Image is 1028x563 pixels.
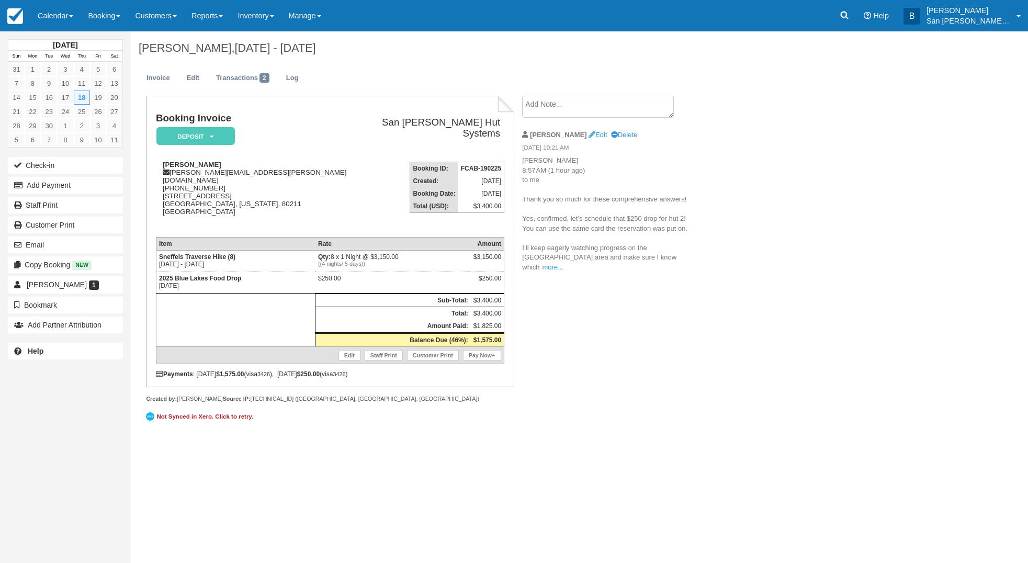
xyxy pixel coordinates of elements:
[25,105,41,119] a: 22
[25,76,41,91] a: 8
[458,175,504,187] td: [DATE]
[315,250,471,272] td: 8 x 1 Night @ $3,150.00
[463,350,501,361] a: Pay Now
[28,347,43,355] b: Help
[156,237,315,250] th: Item
[74,105,90,119] a: 25
[471,237,504,250] th: Amount
[156,127,235,145] em: Deposit
[25,62,41,76] a: 1
[57,91,73,105] a: 17
[106,119,122,133] a: 4
[106,91,122,105] a: 20
[315,320,471,333] th: Amount Paid:
[315,294,471,307] th: Sub-Total:
[89,280,99,290] span: 1
[407,350,459,361] a: Customer Print
[27,280,87,289] span: [PERSON_NAME]
[106,105,122,119] a: 27
[139,68,178,88] a: Invoice
[278,68,307,88] a: Log
[8,297,123,313] button: Bookmark
[473,253,501,269] div: $3,150.00
[315,307,471,320] th: Total:
[208,68,277,88] a: Transactions2
[471,294,504,307] td: $3,400.00
[257,371,270,377] small: 3426
[146,411,256,422] a: Not Synced in Xero. Click to retry.
[864,12,871,19] i: Help
[522,143,698,155] em: [DATE] 10:21 AM
[338,350,360,361] a: Edit
[146,395,514,403] div: [PERSON_NAME] [TECHNICAL_ID] ([GEOGRAPHIC_DATA], [GEOGRAPHIC_DATA], [GEOGRAPHIC_DATA])
[8,217,123,233] a: Customer Print
[90,105,106,119] a: 26
[8,119,25,133] a: 28
[611,131,637,139] a: Delete
[57,62,73,76] a: 3
[163,161,221,168] strong: [PERSON_NAME]
[297,370,320,378] strong: $250.00
[25,51,41,62] th: Mon
[156,127,231,146] a: Deposit
[146,396,177,402] strong: Created by:
[461,165,501,172] strong: FCAB-190225
[458,187,504,200] td: [DATE]
[8,62,25,76] a: 31
[522,156,698,272] p: [PERSON_NAME] 8:57 AM (1 hour ago) to me Thank you so much for these comprehensive answers! Yes, ...
[90,51,106,62] th: Fri
[259,73,269,83] span: 2
[156,113,358,124] h1: Booking Invoice
[589,131,607,139] a: Edit
[74,62,90,76] a: 4
[41,105,57,119] a: 23
[234,41,315,54] span: [DATE] - [DATE]
[25,133,41,147] a: 6
[542,263,563,271] a: more...
[41,91,57,105] a: 16
[318,261,468,267] em: ((4 nights/ 5 days))
[530,131,587,139] strong: [PERSON_NAME]
[927,5,1010,16] p: [PERSON_NAME]
[365,350,403,361] a: Staff Print
[8,197,123,213] a: Staff Print
[72,261,92,269] span: New
[315,237,471,250] th: Rate
[90,62,106,76] a: 5
[25,119,41,133] a: 29
[8,133,25,147] a: 5
[8,91,25,105] a: 14
[53,41,77,49] strong: [DATE]
[873,12,889,20] span: Help
[8,237,123,253] button: Email
[25,91,41,105] a: 15
[57,76,73,91] a: 10
[473,275,501,290] div: $250.00
[139,42,894,54] h1: [PERSON_NAME],
[106,51,122,62] th: Sat
[410,175,458,187] th: Created:
[41,119,57,133] a: 30
[363,117,500,139] h2: San [PERSON_NAME] Hut Systems
[41,76,57,91] a: 9
[74,51,90,62] th: Thu
[8,177,123,194] button: Add Payment
[156,370,504,378] div: : [DATE] (visa ), [DATE] (visa )
[8,76,25,91] a: 7
[41,133,57,147] a: 7
[315,272,471,293] td: $250.00
[8,317,123,333] button: Add Partner Attribution
[473,336,501,344] strong: $1,575.00
[156,161,358,229] div: [PERSON_NAME][EMAIL_ADDRESS][PERSON_NAME][DOMAIN_NAME] [PHONE_NUMBER] [STREET_ADDRESS] [GEOGRAPHI...
[223,396,251,402] strong: Source IP:
[57,105,73,119] a: 24
[216,370,244,378] strong: $1,575.00
[159,275,241,282] strong: 2025 Blue Lakes Food Drop
[410,187,458,200] th: Booking Date:
[90,76,106,91] a: 12
[159,253,235,261] strong: Sneffels Traverse Hike (8)
[927,16,1010,26] p: San [PERSON_NAME] Hut Systems
[74,76,90,91] a: 11
[90,91,106,105] a: 19
[156,250,315,272] td: [DATE] - [DATE]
